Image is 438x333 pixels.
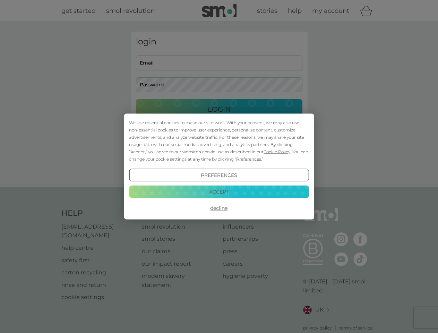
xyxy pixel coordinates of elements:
[129,119,309,163] div: We use essential cookies to make our site work. With your consent, we may also use non-essential ...
[129,169,309,181] button: Preferences
[236,156,261,162] span: Preferences
[129,202,309,214] button: Decline
[129,185,309,198] button: Accept
[124,114,314,220] div: Cookie Consent Prompt
[264,149,290,154] span: Cookie Policy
